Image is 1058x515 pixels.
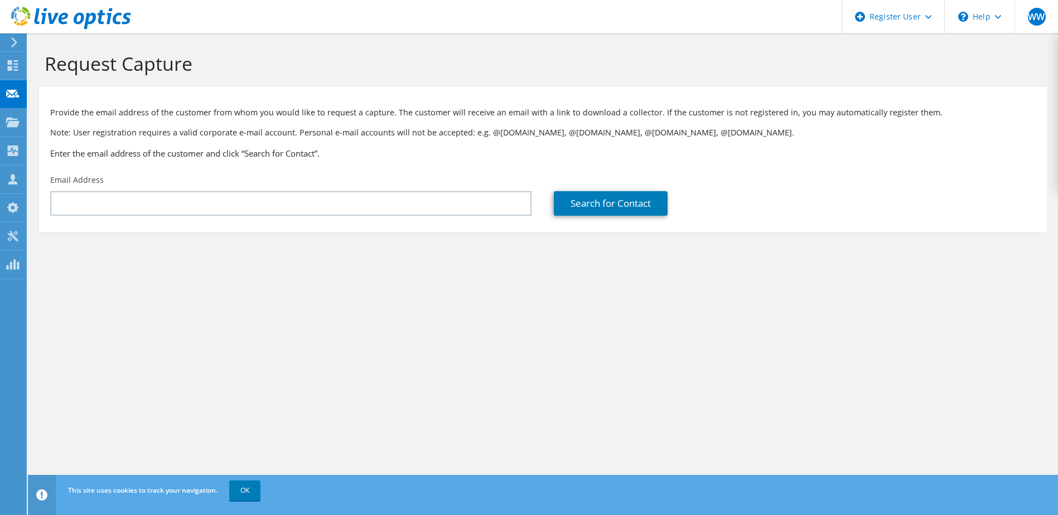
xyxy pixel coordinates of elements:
[229,480,260,501] a: OK
[50,127,1036,139] p: Note: User registration requires a valid corporate e-mail account. Personal e-mail accounts will ...
[50,174,104,186] label: Email Address
[68,485,218,495] span: This site uses cookies to track your navigation.
[45,52,1036,75] h1: Request Capture
[50,106,1036,119] p: Provide the email address of the customer from whom you would like to request a capture. The cust...
[1028,8,1046,26] span: WW
[554,191,668,216] a: Search for Contact
[50,147,1036,159] h3: Enter the email address of the customer and click “Search for Contact”.
[958,12,968,22] svg: \n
